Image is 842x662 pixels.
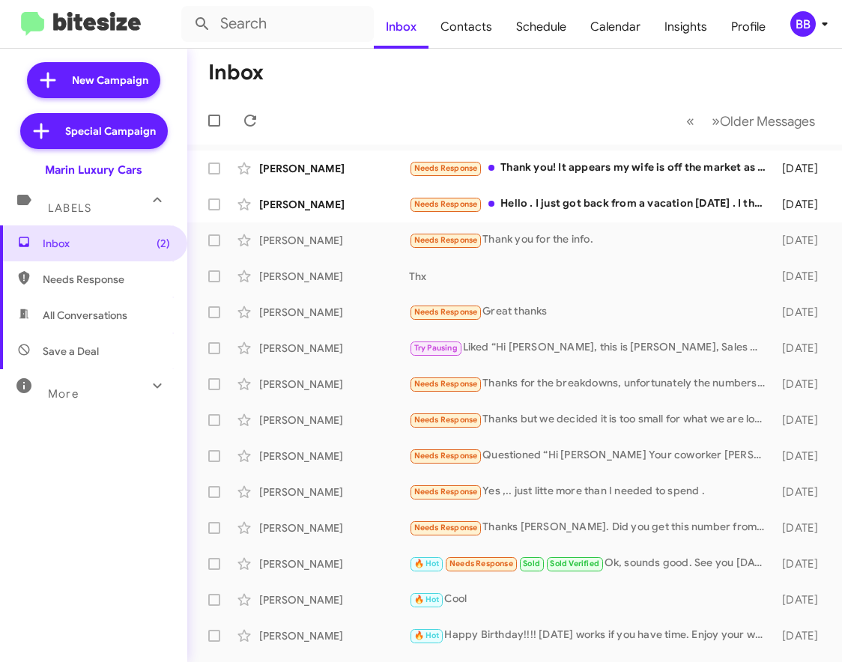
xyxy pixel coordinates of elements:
[773,305,830,320] div: [DATE]
[578,5,652,49] a: Calendar
[157,236,170,251] span: (2)
[259,413,409,428] div: [PERSON_NAME]
[414,415,478,425] span: Needs Response
[686,112,694,130] span: «
[409,447,773,464] div: Questioned “Hi [PERSON_NAME] Your coworker [PERSON_NAME] was very helpful answering my questions....
[409,519,773,536] div: Thanks [PERSON_NAME]. Did you get this number from [PERSON_NAME]? I’m still looking at colors, bu...
[449,559,513,568] span: Needs Response
[428,5,504,49] a: Contacts
[259,269,409,284] div: [PERSON_NAME]
[719,5,778,49] a: Profile
[773,556,830,571] div: [DATE]
[45,163,142,177] div: Marin Luxury Cars
[773,520,830,535] div: [DATE]
[208,61,264,85] h1: Inbox
[773,197,830,212] div: [DATE]
[409,195,773,213] div: Hello . I just got back from a vacation [DATE] . I thought I've received an email that said the c...
[720,113,815,130] span: Older Messages
[181,6,374,42] input: Search
[409,303,773,321] div: Great thanks
[259,592,409,607] div: [PERSON_NAME]
[43,272,170,287] span: Needs Response
[259,377,409,392] div: [PERSON_NAME]
[773,592,830,607] div: [DATE]
[773,377,830,392] div: [DATE]
[409,591,773,608] div: Cool
[773,269,830,284] div: [DATE]
[409,160,773,177] div: Thank you! It appears my wife is off the market as she's taking her mother in laws car as she buy...
[409,555,773,572] div: Ok, sounds good. See you [DATE] then! Thanks!
[259,556,409,571] div: [PERSON_NAME]
[259,520,409,535] div: [PERSON_NAME]
[773,449,830,464] div: [DATE]
[409,339,773,356] div: Liked “Hi [PERSON_NAME], this is [PERSON_NAME], Sales Manager at [GEOGRAPHIC_DATA] Luxury Cars. T...
[414,487,478,496] span: Needs Response
[259,305,409,320] div: [PERSON_NAME]
[414,523,478,532] span: Needs Response
[414,163,478,173] span: Needs Response
[414,235,478,245] span: Needs Response
[259,485,409,499] div: [PERSON_NAME]
[773,485,830,499] div: [DATE]
[48,201,91,215] span: Labels
[523,559,540,568] span: Sold
[414,559,440,568] span: 🔥 Hot
[790,11,816,37] div: BB
[374,5,428,49] a: Inbox
[48,387,79,401] span: More
[712,112,720,130] span: »
[773,341,830,356] div: [DATE]
[259,628,409,643] div: [PERSON_NAME]
[414,631,440,640] span: 🔥 Hot
[409,375,773,392] div: Thanks for the breakdowns, unfortunately the numbers were too higher than we could work with. If ...
[43,308,127,323] span: All Conversations
[773,413,830,428] div: [DATE]
[703,106,824,136] button: Next
[409,627,773,644] div: Happy Birthday!!!! [DATE] works if you have time. Enjoy your weekend.
[773,628,830,643] div: [DATE]
[414,451,478,461] span: Needs Response
[20,113,168,149] a: Special Campaign
[504,5,578,49] a: Schedule
[409,269,773,284] div: Thx
[259,233,409,248] div: [PERSON_NAME]
[773,233,830,248] div: [DATE]
[409,411,773,428] div: Thanks but we decided it is too small for what we are looking for in a plug in hybrid
[778,11,826,37] button: BB
[43,344,99,359] span: Save a Deal
[652,5,719,49] a: Insights
[677,106,703,136] button: Previous
[678,106,824,136] nav: Page navigation example
[72,73,148,88] span: New Campaign
[414,307,478,317] span: Needs Response
[27,62,160,98] a: New Campaign
[259,341,409,356] div: [PERSON_NAME]
[773,161,830,176] div: [DATE]
[414,595,440,604] span: 🔥 Hot
[259,161,409,176] div: [PERSON_NAME]
[414,199,478,209] span: Needs Response
[550,559,599,568] span: Sold Verified
[409,483,773,500] div: Yes ,.. just litte more than I needed to spend .
[414,343,458,353] span: Try Pausing
[259,449,409,464] div: [PERSON_NAME]
[43,236,170,251] span: Inbox
[409,231,773,249] div: Thank you for the info.
[414,379,478,389] span: Needs Response
[65,124,156,139] span: Special Campaign
[259,197,409,212] div: [PERSON_NAME]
